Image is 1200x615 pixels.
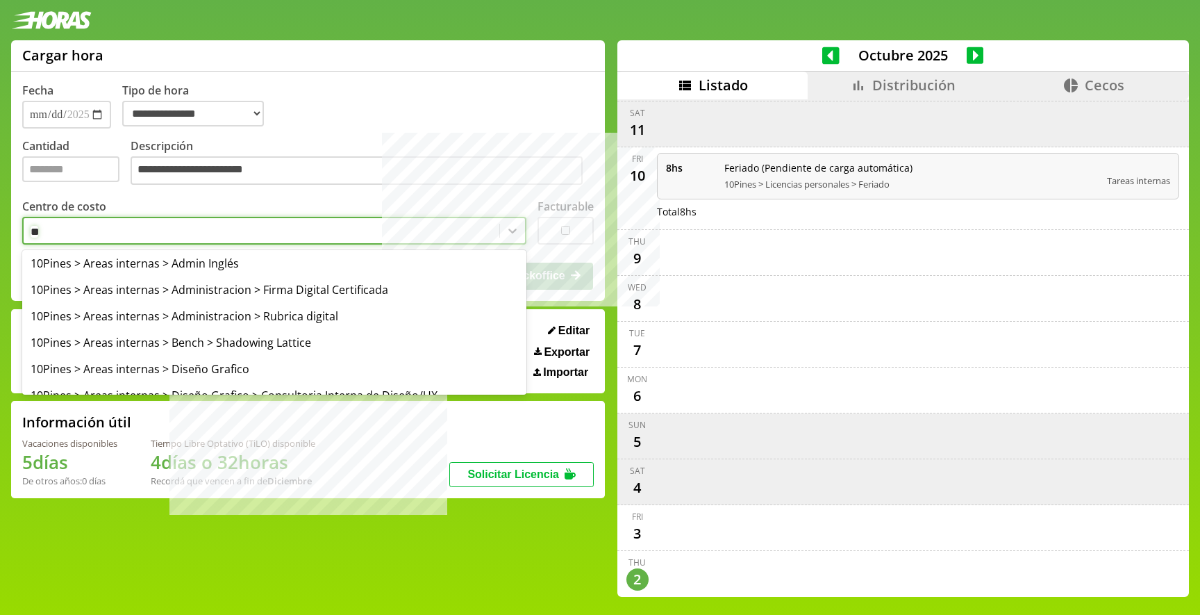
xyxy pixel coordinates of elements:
[131,156,583,186] textarea: Descripción
[151,450,315,475] h1: 4 días o 32 horas
[267,475,312,487] b: Diciembre
[1085,76,1124,95] span: Cecos
[632,153,643,165] div: Fri
[22,475,117,487] div: De otros años: 0 días
[628,236,646,247] div: Thu
[626,568,649,591] div: 2
[840,46,967,65] span: Octubre 2025
[122,83,275,129] label: Tipo de hora
[626,165,649,187] div: 10
[544,324,594,338] button: Editar
[537,199,594,214] label: Facturable
[657,205,1180,218] div: Total 8 hs
[666,161,715,174] span: 8 hs
[22,437,117,450] div: Vacaciones disponibles
[626,247,649,270] div: 9
[627,373,647,385] div: Mon
[22,413,131,432] h2: Información útil
[626,293,649,315] div: 8
[1107,174,1170,187] span: Tareas internas
[22,46,103,65] h1: Cargar hora
[626,385,649,407] div: 6
[724,178,1098,190] span: 10Pines > Licencias personales > Feriado
[628,281,647,293] div: Wed
[467,468,559,480] span: Solicitar Licencia
[449,462,594,487] button: Solicitar Licencia
[724,161,1098,174] span: Feriado (Pendiente de carga automática)
[558,325,590,337] span: Editar
[22,156,119,182] input: Cantidad
[151,475,315,487] div: Recordá que vencen a fin de
[617,99,1189,595] div: scrollable content
[544,346,590,359] span: Exportar
[530,345,594,359] button: Exportar
[630,465,645,477] div: Sat
[628,557,646,568] div: Thu
[626,431,649,453] div: 5
[22,356,526,382] div: 10Pines > Areas internas > Diseño Grafico
[22,138,131,189] label: Cantidad
[22,450,117,475] h1: 5 días
[543,366,588,379] span: Importar
[626,477,649,499] div: 4
[131,138,594,189] label: Descripción
[699,76,748,95] span: Listado
[632,511,643,523] div: Fri
[22,199,106,214] label: Centro de costo
[151,437,315,450] div: Tiempo Libre Optativo (TiLO) disponible
[630,107,645,119] div: Sat
[628,419,646,431] div: Sun
[22,83,53,98] label: Fecha
[122,101,264,126] select: Tipo de hora
[22,329,526,356] div: 10Pines > Areas internas > Bench > Shadowing Lattice
[626,119,649,141] div: 11
[629,327,645,339] div: Tue
[22,250,526,277] div: 10Pines > Areas internas > Admin Inglés
[872,76,956,95] span: Distribución
[22,277,526,303] div: 10Pines > Areas internas > Administracion > Firma Digital Certificada
[22,382,526,409] div: 10Pines > Areas internas > Diseño Grafico > Consultoria Interna de Diseño/UX
[11,11,92,29] img: logotipo
[626,523,649,545] div: 3
[626,339,649,361] div: 7
[22,303,526,329] div: 10Pines > Areas internas > Administracion > Rubrica digital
